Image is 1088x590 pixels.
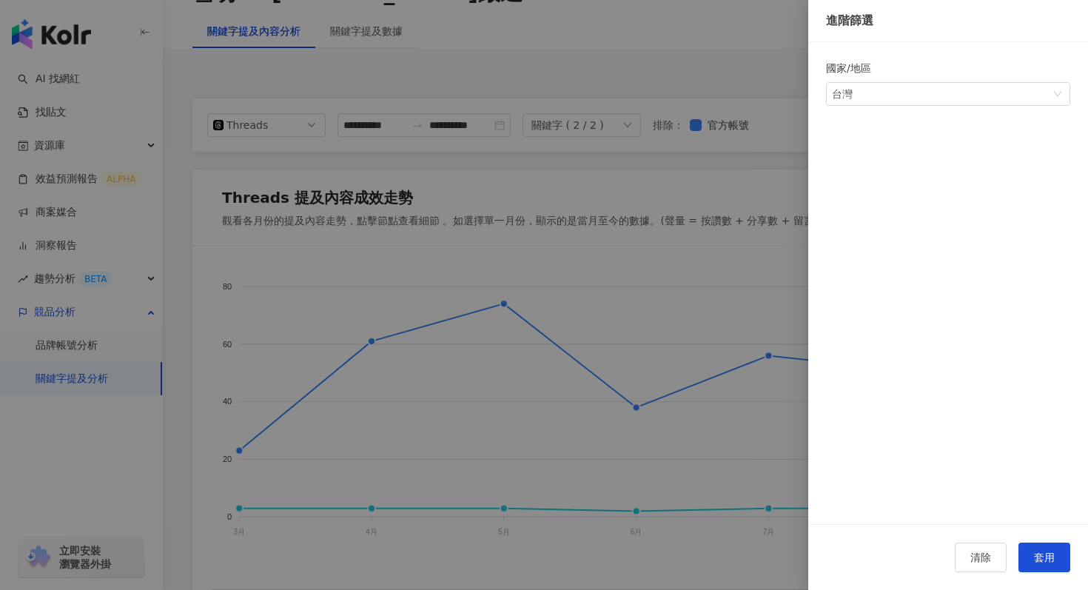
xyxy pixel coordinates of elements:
div: 台灣 [832,83,880,105]
div: 進階篩選 [826,12,1070,30]
button: 套用 [1018,543,1070,572]
span: 清除 [970,552,991,563]
label: 國家/地區 [826,60,882,76]
span: 套用 [1034,552,1055,563]
button: 清除 [955,543,1007,572]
